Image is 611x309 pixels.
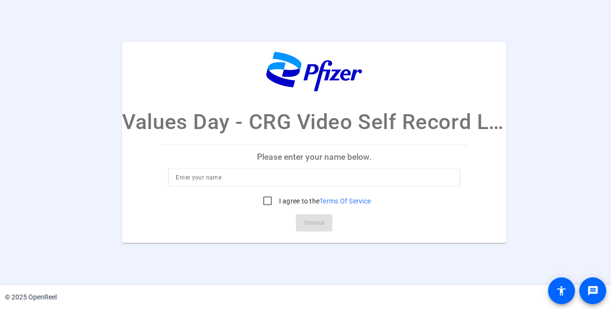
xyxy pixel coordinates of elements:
[277,196,371,205] label: I agree to the
[319,197,371,204] a: Terms Of Service
[160,145,468,168] p: Please enter your name below.
[176,171,452,183] input: Enter your name
[5,292,57,302] div: © 2025 OpenReel
[587,285,599,297] mat-icon: message
[266,52,362,92] img: company-logo
[556,285,567,297] mat-icon: accessibility
[122,106,506,137] p: Values Day - CRG Video Self Record Link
